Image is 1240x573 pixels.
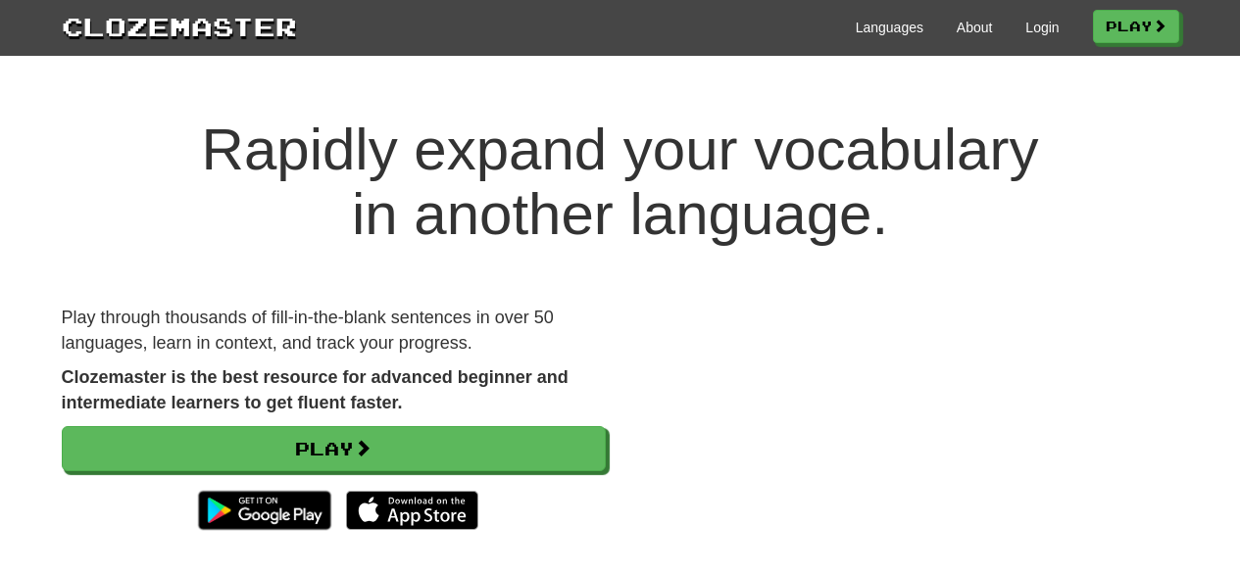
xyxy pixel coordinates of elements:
a: Login [1025,18,1059,37]
a: Clozemaster [62,8,297,44]
a: About [957,18,993,37]
img: Download_on_the_App_Store_Badge_US-UK_135x40-25178aeef6eb6b83b96f5f2d004eda3bffbb37122de64afbaef7... [346,491,478,530]
img: Get it on Google Play [188,481,340,540]
strong: Clozemaster is the best resource for advanced beginner and intermediate learners to get fluent fa... [62,367,569,412]
a: Play [62,426,606,471]
a: Languages [856,18,923,37]
a: Play [1093,10,1179,43]
p: Play through thousands of fill-in-the-blank sentences in over 50 languages, learn in context, and... [62,306,606,356]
